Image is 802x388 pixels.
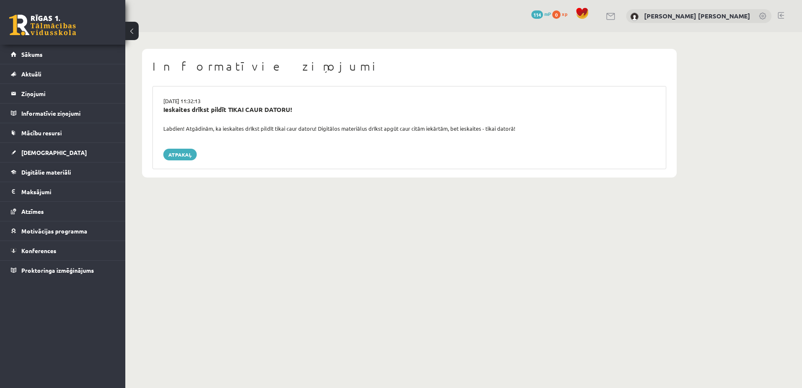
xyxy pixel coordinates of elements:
span: Aktuāli [21,70,41,78]
a: [PERSON_NAME] [PERSON_NAME] [644,12,750,20]
a: [DEMOGRAPHIC_DATA] [11,143,115,162]
a: 114 mP [531,10,551,17]
legend: Informatīvie ziņojumi [21,104,115,123]
span: Konferences [21,247,56,254]
a: Ziņojumi [11,84,115,103]
span: Digitālie materiāli [21,168,71,176]
span: 0 [552,10,561,19]
div: Ieskaites drīkst pildīt TIKAI CAUR DATORU! [163,105,655,114]
img: Ādams Aleksandrs Kovaļenko [630,13,639,21]
div: [DATE] 11:32:13 [157,97,662,105]
span: Mācību resursi [21,129,62,137]
a: Atzīmes [11,202,115,221]
legend: Ziņojumi [21,84,115,103]
h1: Informatīvie ziņojumi [152,59,666,74]
span: xp [562,10,567,17]
span: 114 [531,10,543,19]
a: 0 xp [552,10,571,17]
span: Sākums [21,51,43,58]
a: Digitālie materiāli [11,162,115,182]
a: Konferences [11,241,115,260]
span: Motivācijas programma [21,227,87,235]
a: Informatīvie ziņojumi [11,104,115,123]
legend: Maksājumi [21,182,115,201]
span: Atzīmes [21,208,44,215]
a: Maksājumi [11,182,115,201]
a: Sākums [11,45,115,64]
a: Proktoringa izmēģinājums [11,261,115,280]
div: Labdien! Atgādinām, ka ieskaites drīkst pildīt tikai caur datoru! Digitālos materiālus drīkst apg... [157,124,662,133]
a: Atpakaļ [163,149,197,160]
a: Motivācijas programma [11,221,115,241]
a: Aktuāli [11,64,115,84]
span: mP [544,10,551,17]
a: Rīgas 1. Tālmācības vidusskola [9,15,76,36]
span: Proktoringa izmēģinājums [21,266,94,274]
span: [DEMOGRAPHIC_DATA] [21,149,87,156]
a: Mācību resursi [11,123,115,142]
